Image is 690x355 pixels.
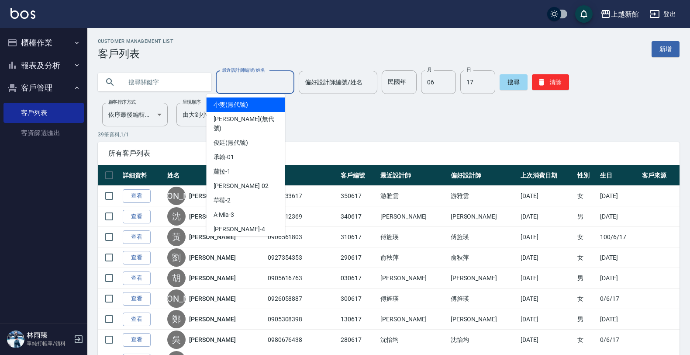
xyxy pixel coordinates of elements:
button: 清除 [532,74,569,90]
div: 鄭 [167,310,186,328]
th: 客戶來源 [640,165,680,186]
div: 黃 [167,228,186,246]
td: 0980676438 [266,330,338,350]
th: 詳細資料 [121,165,165,186]
div: 依序最後編輯時間 [102,103,168,126]
div: 胡 [167,269,186,287]
button: save [575,5,593,23]
td: 0935212369 [266,206,338,227]
td: 傅旌瑛 [378,289,448,309]
td: [DATE] [518,309,575,330]
a: 查看 [123,210,151,223]
td: [DATE] [598,247,640,268]
td: [DATE] [518,227,575,247]
p: 單純打帳單/領料 [27,340,71,348]
a: [PERSON_NAME] [189,274,235,282]
img: Logo [10,8,35,19]
td: [PERSON_NAME] [448,268,519,289]
td: 游雅雲 [378,186,448,206]
th: 偏好設計師 [448,165,519,186]
a: [PERSON_NAME] [189,212,235,221]
td: 350617 [338,186,378,206]
th: 最近設計師 [378,165,448,186]
input: 搜尋關鍵字 [122,70,204,94]
td: [DATE] [518,247,575,268]
td: 男 [575,206,598,227]
a: 客資篩選匯出 [3,123,84,143]
button: 櫃檯作業 [3,31,84,54]
p: 39 筆資料, 1 / 1 [98,131,680,139]
td: 傅旌瑛 [378,227,448,247]
td: 0905616763 [266,268,338,289]
a: 查看 [123,313,151,326]
span: 小隻 (無代號) [214,100,248,109]
td: [DATE] [518,206,575,227]
td: [PERSON_NAME] [378,268,448,289]
td: [DATE] [518,268,575,289]
a: [PERSON_NAME] [189,294,235,303]
button: 上越新館 [597,5,642,23]
th: 客戶編號 [338,165,378,186]
td: 男 [575,268,598,289]
th: 性別 [575,165,598,186]
td: [PERSON_NAME] [378,309,448,330]
h2: Customer Management List [98,38,173,44]
label: 月 [427,66,431,73]
td: 340617 [338,206,378,227]
td: [DATE] [598,206,640,227]
a: 查看 [123,333,151,347]
td: 女 [575,227,598,247]
span: 蘿拉 -1 [214,167,231,176]
td: 300617 [338,289,378,309]
td: [PERSON_NAME] [448,206,519,227]
td: 0927354353 [266,247,338,268]
td: 沈怡均 [448,330,519,350]
td: 女 [575,330,598,350]
div: [PERSON_NAME] [167,187,186,205]
a: [PERSON_NAME] [189,233,235,241]
div: 吳 [167,331,186,349]
a: 查看 [123,230,151,244]
span: 俊廷 (無代號) [214,138,248,147]
label: 日 [466,66,471,73]
th: 生日 [598,165,640,186]
div: 沈 [167,207,186,226]
h3: 客戶列表 [98,48,173,60]
td: 0/6/17 [598,330,640,350]
button: 報表及分析 [3,54,84,77]
td: 傅旌瑛 [448,227,519,247]
button: 搜尋 [500,74,528,90]
td: 030617 [338,268,378,289]
a: 查看 [123,271,151,285]
a: 客戶列表 [3,103,84,123]
span: 草莓 -2 [214,196,231,205]
button: 登出 [646,6,680,22]
td: [DATE] [518,330,575,350]
td: 游雅雲 [448,186,519,206]
th: 上次消費日期 [518,165,575,186]
td: 0906561803 [266,227,338,247]
td: 0926058887 [266,289,338,309]
td: [DATE] [518,186,575,206]
span: 所有客戶列表 [108,149,669,158]
td: [PERSON_NAME] [448,309,519,330]
td: 傅旌瑛 [448,289,519,309]
td: 男 [575,309,598,330]
td: 俞秋萍 [378,247,448,268]
td: [DATE] [598,268,640,289]
td: [DATE] [518,289,575,309]
th: 姓名 [165,165,266,186]
span: A-Mia -3 [214,210,235,219]
th: 電話 [266,165,338,186]
td: 290617 [338,247,378,268]
td: 100/6/17 [598,227,640,247]
label: 顧客排序方式 [108,99,136,105]
td: [PERSON_NAME] [378,206,448,227]
td: 女 [575,289,598,309]
div: [PERSON_NAME] [167,289,186,308]
img: Person [7,331,24,348]
label: 呈現順序 [183,99,201,105]
span: [PERSON_NAME] (無代號) [214,115,278,133]
td: 310617 [338,227,378,247]
td: 俞秋萍 [448,247,519,268]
